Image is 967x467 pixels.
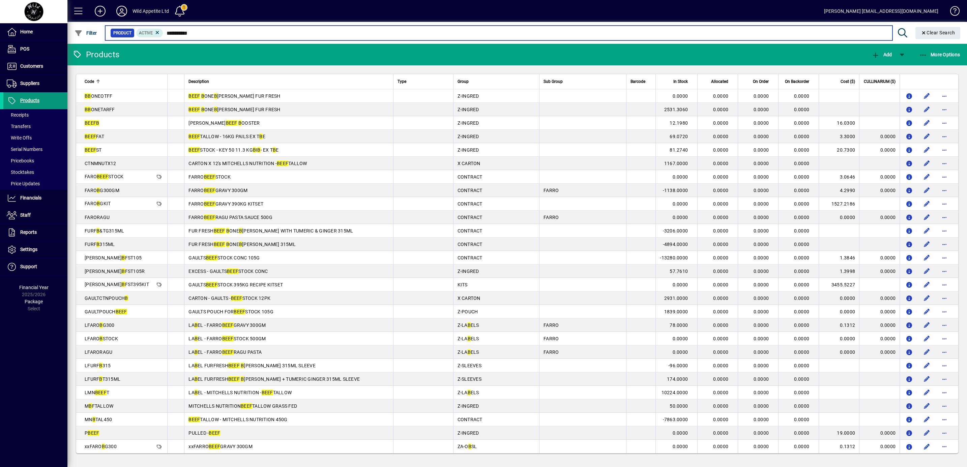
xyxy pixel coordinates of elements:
button: Add [89,5,111,17]
span: Pricebooks [7,158,34,163]
em: B [85,93,88,99]
em: B [88,107,91,112]
button: Edit [921,239,932,250]
span: 0.0000 [754,242,769,247]
div: Allocated [702,78,734,85]
button: More options [939,118,950,128]
a: Suppliers [3,75,67,92]
em: B [97,201,100,206]
div: In Stock [660,78,694,85]
em: B [125,295,128,301]
span: FURF 315ML [85,242,115,247]
mat-chip: Activation Status: Active [136,29,163,37]
em: BEEF [97,174,108,179]
span: Financials [20,195,41,200]
span: ONEOTFF [85,93,112,99]
span: On Backorder [785,78,809,85]
em: B [226,242,229,247]
span: 0.0000 [794,161,810,166]
span: Staff [20,212,31,218]
button: More options [939,333,950,344]
div: Barcode [631,78,651,85]
em: BEEF [85,134,96,139]
span: 0.0000 [794,201,810,207]
span: CONTRACT [458,188,482,193]
span: FURF &TG315ML [85,228,124,233]
button: Edit [921,441,932,452]
button: Edit [921,212,932,223]
em: B [96,228,99,233]
em: BEEF [214,228,225,233]
span: Z-INGRED [458,134,479,139]
span: 0.0000 [794,93,810,99]
span: FARORAGU [85,215,110,220]
span: FARRO GRAVY 300GM [188,188,247,193]
span: GAULTCTNPOUCH [85,295,128,301]
button: Edit [921,91,932,101]
span: CONTRACT [458,255,482,260]
span: Support [20,264,37,269]
span: 0.0000 [754,174,769,180]
button: Edit [921,118,932,128]
em: B [96,242,99,247]
button: Filter [73,27,99,39]
button: Edit [921,293,932,304]
span: [PERSON_NAME] FST395KIT [85,282,149,287]
td: 0.0000 [859,251,900,264]
a: Home [3,24,67,40]
button: More options [939,252,950,263]
em: BEEF [204,174,215,180]
button: More options [939,428,950,438]
span: Transfers [7,124,31,129]
button: More options [939,145,950,155]
em: B [96,120,99,126]
span: ST [85,147,102,153]
button: More options [939,266,950,277]
em: B [122,255,125,260]
button: Add [870,49,893,61]
span: Receipts [7,112,29,118]
span: 0.0000 [794,255,810,260]
em: BEEF [204,215,215,220]
span: STOCK - KEY 50 11.3 KG I - EX T E [188,147,279,153]
div: Products [72,49,119,60]
span: 12.1980 [670,120,688,126]
span: 0.0000 [754,215,769,220]
span: 0.0000 [794,134,810,139]
span: 0.0000 [794,174,810,180]
a: POS [3,41,67,58]
span: ONETARFF [85,107,115,112]
span: 81.2740 [670,147,688,153]
span: Type [398,78,406,85]
div: [PERSON_NAME] [EMAIL_ADDRESS][DOMAIN_NAME] [824,6,938,17]
td: 16.0300 [819,116,859,130]
td: 3455.5227 [819,278,859,291]
a: Transfers [3,121,67,132]
em: BEEF [85,147,96,153]
em: B [201,93,204,99]
span: 0.0000 [673,174,688,180]
button: More options [939,293,950,304]
span: FARRO [544,215,559,220]
span: 0.0000 [794,282,810,287]
button: Clear [915,27,961,39]
em: BEEF [226,120,237,126]
a: Financials [3,190,67,207]
span: 0.0000 [754,269,769,274]
button: Edit [921,320,932,331]
span: FARRO GRAVY 390KG KITSET [188,201,263,207]
button: Edit [921,131,932,142]
button: More options [939,212,950,223]
em: B [201,107,204,112]
span: Barcode [631,78,645,85]
em: B [238,120,241,126]
span: 0.0000 [713,242,729,247]
span: -13280.0000 [660,255,688,260]
button: Edit [921,428,932,438]
span: [PERSON_NAME] OOSTER [188,120,260,126]
span: 0.0000 [794,107,810,112]
span: Clear Search [921,30,955,35]
span: 0.0000 [754,120,769,126]
span: CONTRACT [458,242,482,247]
button: More options [939,320,950,331]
